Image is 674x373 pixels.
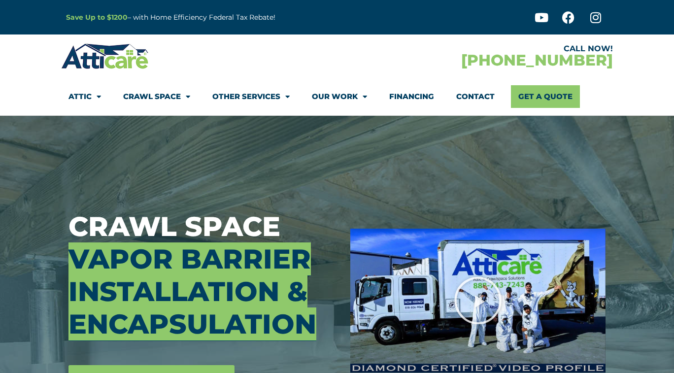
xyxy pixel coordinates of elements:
[511,85,580,108] a: Get A Quote
[453,276,503,325] div: Play Video
[68,242,316,340] span: Vapor Barrier Installation & Encapsulation
[312,85,367,108] a: Our Work
[68,85,606,108] nav: Menu
[66,12,385,23] p: – with Home Efficiency Federal Tax Rebate!
[337,45,613,53] div: CALL NOW!
[456,85,495,108] a: Contact
[212,85,290,108] a: Other Services
[68,210,336,340] h3: Crawl Space
[66,13,128,22] a: Save Up to $1200
[123,85,190,108] a: Crawl Space
[68,85,101,108] a: Attic
[389,85,434,108] a: Financing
